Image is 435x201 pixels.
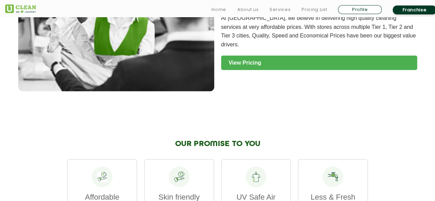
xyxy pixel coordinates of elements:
[211,5,226,14] a: Home
[237,5,259,14] a: About us
[302,5,327,14] a: Pricing List
[270,5,291,14] a: Services
[221,56,417,70] a: View Pricing
[67,139,368,148] h2: OUR PROMISE TO YOU
[338,5,382,14] a: Profile
[221,14,417,49] p: At [GEOGRAPHIC_DATA], we believe in delivering high quality cleaning services at very affordable ...
[5,4,36,13] img: UClean Laundry and Dry Cleaning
